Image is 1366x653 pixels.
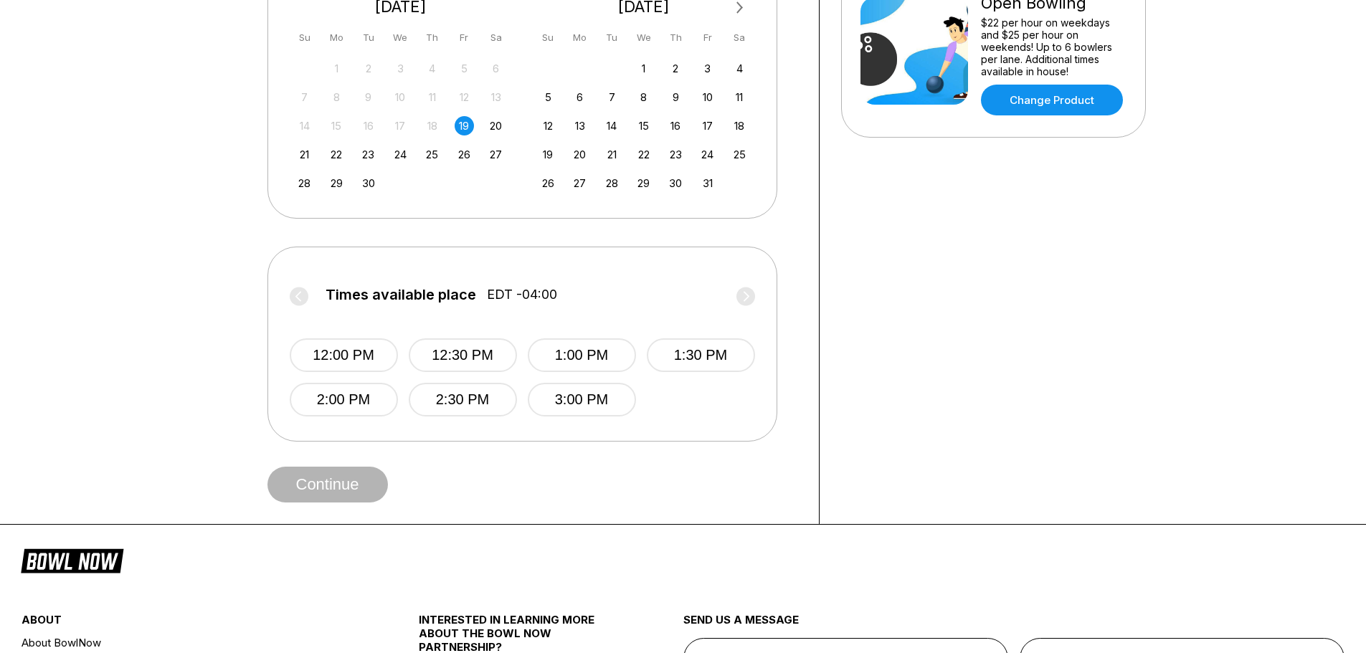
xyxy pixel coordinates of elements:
[455,87,474,107] div: Not available Friday, September 12th, 2025
[698,87,717,107] div: Choose Friday, October 10th, 2025
[359,116,378,135] div: Not available Tuesday, September 16th, 2025
[698,173,717,193] div: Choose Friday, October 31st, 2025
[295,145,314,164] div: Choose Sunday, September 21st, 2025
[486,59,506,78] div: Not available Saturday, September 6th, 2025
[666,28,686,47] div: Th
[666,173,686,193] div: Choose Thursday, October 30th, 2025
[602,87,622,107] div: Choose Tuesday, October 7th, 2025
[683,613,1345,638] div: send us a message
[455,28,474,47] div: Fr
[455,59,474,78] div: Not available Friday, September 5th, 2025
[295,173,314,193] div: Choose Sunday, September 28th, 2025
[536,57,751,193] div: month 2025-10
[730,28,749,47] div: Sa
[391,145,410,164] div: Choose Wednesday, September 24th, 2025
[981,16,1127,77] div: $22 per hour on weekdays and $25 per hour on weekends! Up to 6 bowlers per lane. Additional times...
[293,57,508,193] div: month 2025-09
[295,28,314,47] div: Su
[730,87,749,107] div: Choose Saturday, October 11th, 2025
[486,87,506,107] div: Not available Saturday, September 13th, 2025
[359,145,378,164] div: Choose Tuesday, September 23rd, 2025
[730,59,749,78] div: Choose Saturday, October 4th, 2025
[455,116,474,135] div: Choose Friday, September 19th, 2025
[327,87,346,107] div: Not available Monday, September 8th, 2025
[634,173,653,193] div: Choose Wednesday, October 29th, 2025
[486,116,506,135] div: Choose Saturday, September 20th, 2025
[295,116,314,135] div: Not available Sunday, September 14th, 2025
[409,383,517,416] button: 2:30 PM
[730,145,749,164] div: Choose Saturday, October 25th, 2025
[391,59,410,78] div: Not available Wednesday, September 3rd, 2025
[698,59,717,78] div: Choose Friday, October 3rd, 2025
[634,87,653,107] div: Choose Wednesday, October 8th, 2025
[487,287,557,302] span: EDT -04:00
[290,338,398,372] button: 12:00 PM
[486,28,506,47] div: Sa
[602,173,622,193] div: Choose Tuesday, October 28th, 2025
[539,87,558,107] div: Choose Sunday, October 5th, 2025
[359,59,378,78] div: Not available Tuesday, September 2nd, 2025
[327,28,346,47] div: Mo
[539,116,558,135] div: Choose Sunday, October 12th, 2025
[391,28,410,47] div: We
[666,87,686,107] div: Choose Thursday, October 9th, 2025
[486,145,506,164] div: Choose Saturday, September 27th, 2025
[391,87,410,107] div: Not available Wednesday, September 10th, 2025
[295,87,314,107] div: Not available Sunday, September 7th, 2025
[422,59,442,78] div: Not available Thursday, September 4th, 2025
[359,173,378,193] div: Choose Tuesday, September 30th, 2025
[391,116,410,135] div: Not available Wednesday, September 17th, 2025
[22,634,352,652] a: About BowlNow
[359,28,378,47] div: Tu
[698,28,717,47] div: Fr
[666,116,686,135] div: Choose Thursday, October 16th, 2025
[602,28,622,47] div: Tu
[634,145,653,164] div: Choose Wednesday, October 22nd, 2025
[539,145,558,164] div: Choose Sunday, October 19th, 2025
[528,338,636,372] button: 1:00 PM
[647,338,755,372] button: 1:30 PM
[327,59,346,78] div: Not available Monday, September 1st, 2025
[570,116,589,135] div: Choose Monday, October 13th, 2025
[539,173,558,193] div: Choose Sunday, October 26th, 2025
[730,116,749,135] div: Choose Saturday, October 18th, 2025
[570,87,589,107] div: Choose Monday, October 6th, 2025
[666,145,686,164] div: Choose Thursday, October 23rd, 2025
[539,28,558,47] div: Su
[326,287,476,302] span: Times available place
[634,28,653,47] div: We
[409,338,517,372] button: 12:30 PM
[422,87,442,107] div: Not available Thursday, September 11th, 2025
[570,173,589,193] div: Choose Monday, October 27th, 2025
[327,116,346,135] div: Not available Monday, September 15th, 2025
[528,383,636,416] button: 3:00 PM
[422,28,442,47] div: Th
[698,116,717,135] div: Choose Friday, October 17th, 2025
[422,116,442,135] div: Not available Thursday, September 18th, 2025
[570,28,589,47] div: Mo
[602,116,622,135] div: Choose Tuesday, October 14th, 2025
[359,87,378,107] div: Not available Tuesday, September 9th, 2025
[570,145,589,164] div: Choose Monday, October 20th, 2025
[422,145,442,164] div: Choose Thursday, September 25th, 2025
[290,383,398,416] button: 2:00 PM
[327,145,346,164] div: Choose Monday, September 22nd, 2025
[634,59,653,78] div: Choose Wednesday, October 1st, 2025
[455,145,474,164] div: Choose Friday, September 26th, 2025
[698,145,717,164] div: Choose Friday, October 24th, 2025
[22,613,352,634] div: about
[666,59,686,78] div: Choose Thursday, October 2nd, 2025
[981,85,1123,115] a: Change Product
[634,116,653,135] div: Choose Wednesday, October 15th, 2025
[602,145,622,164] div: Choose Tuesday, October 21st, 2025
[327,173,346,193] div: Choose Monday, September 29th, 2025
